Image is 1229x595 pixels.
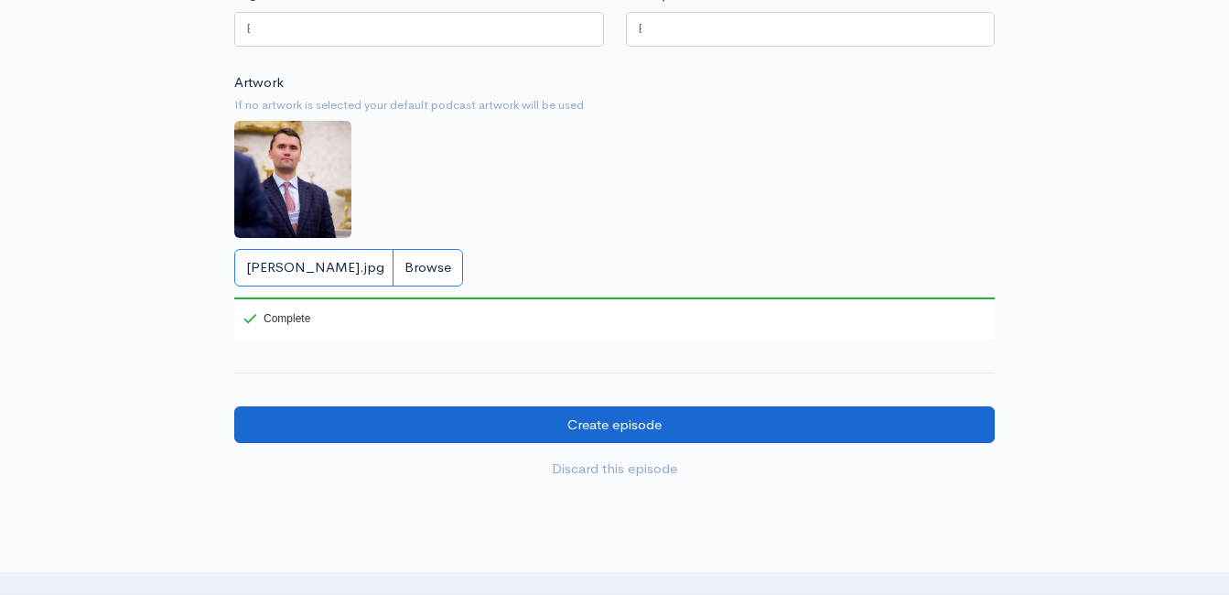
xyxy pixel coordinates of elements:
a: Discard this episode [234,450,995,488]
input: Create episode [234,406,995,444]
div: Complete [243,313,310,324]
div: 100% [234,297,995,299]
input: Enter tags for this episode [246,18,250,39]
label: Artwork [234,72,284,93]
div: Complete [234,297,314,340]
input: Enter the names of the people that appeared on this episode [638,18,641,39]
small: If no artwork is selected your default podcast artwork will be used [234,96,995,114]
